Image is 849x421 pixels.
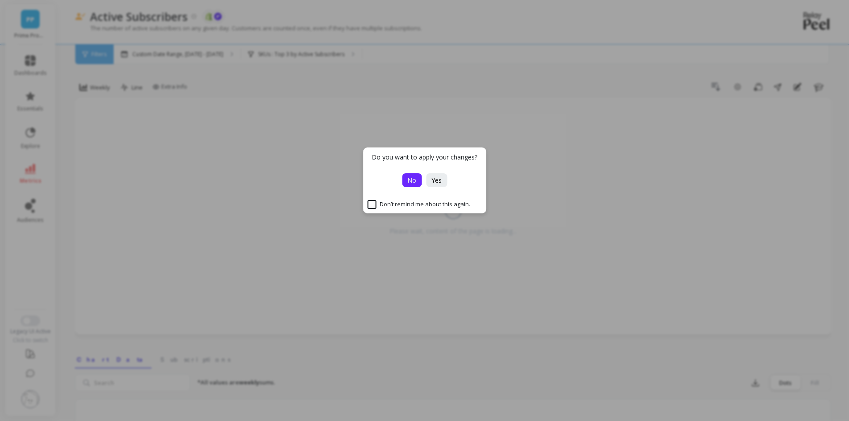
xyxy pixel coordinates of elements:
span: Don’t remind me about this again. [367,200,470,209]
button: Yes [426,173,447,187]
p: Do you want to apply your changes? [372,153,477,162]
span: Yes [431,176,442,184]
button: No [402,173,422,187]
span: No [407,176,416,184]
